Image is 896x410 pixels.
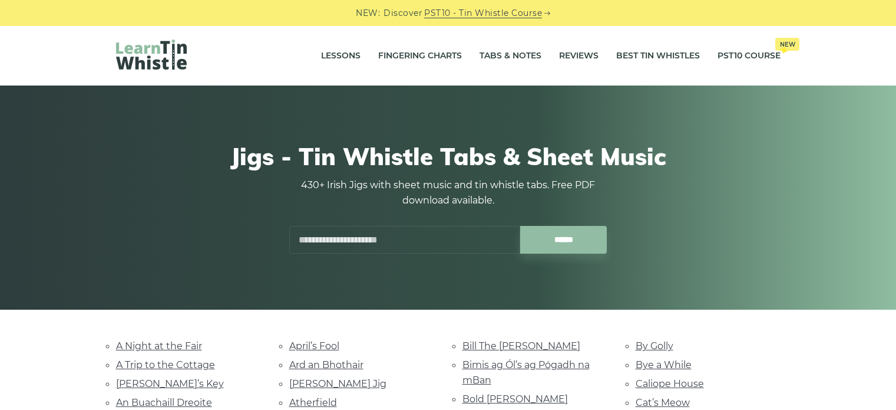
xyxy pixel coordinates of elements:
a: A Night at the Fair [116,340,202,352]
a: Tabs & Notes [480,41,541,71]
a: Fingering Charts [378,41,462,71]
a: Bye a While [636,359,692,370]
a: Atherfield [289,397,337,408]
a: April’s Fool [289,340,339,352]
a: Lessons [321,41,361,71]
a: Best Tin Whistles [616,41,700,71]
span: New [775,38,799,51]
a: Bill The [PERSON_NAME] [462,340,580,352]
a: Cat’s Meow [636,397,690,408]
a: [PERSON_NAME] Jig [289,378,386,389]
p: 430+ Irish Jigs with sheet music and tin whistle tabs. Free PDF download available. [289,178,607,208]
h1: Jigs - Tin Whistle Tabs & Sheet Music [116,142,781,170]
a: Caliope House [636,378,704,389]
a: An Buachaill Dreoite [116,397,212,408]
a: By Golly [636,340,673,352]
img: LearnTinWhistle.com [116,40,187,70]
a: Ard an Bhothair [289,359,363,370]
a: A Trip to the Cottage [116,359,215,370]
a: [PERSON_NAME]’s Key [116,378,224,389]
a: Reviews [559,41,599,71]
a: PST10 CourseNew [718,41,781,71]
a: Bimis ag Ól’s ag Pógadh na mBan [462,359,590,386]
a: Bold [PERSON_NAME] [462,393,568,405]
